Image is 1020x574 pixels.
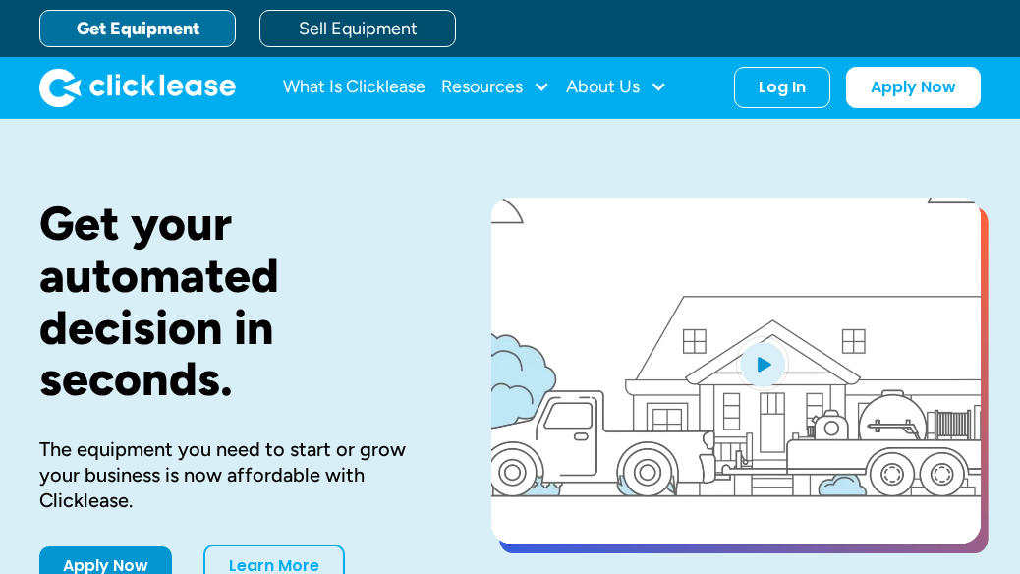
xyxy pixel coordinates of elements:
[283,68,425,107] a: What Is Clicklease
[566,68,667,107] div: About Us
[39,68,236,107] img: Clicklease logo
[39,10,236,47] a: Get Equipment
[846,67,981,108] a: Apply Now
[259,10,456,47] a: Sell Equipment
[759,78,806,97] div: Log In
[441,68,550,107] div: Resources
[491,198,981,544] a: open lightbox
[736,336,789,391] img: Blue play button logo on a light blue circular background
[39,198,428,405] h1: Get your automated decision in seconds.
[39,68,236,107] a: home
[39,436,428,513] div: The equipment you need to start or grow your business is now affordable with Clicklease.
